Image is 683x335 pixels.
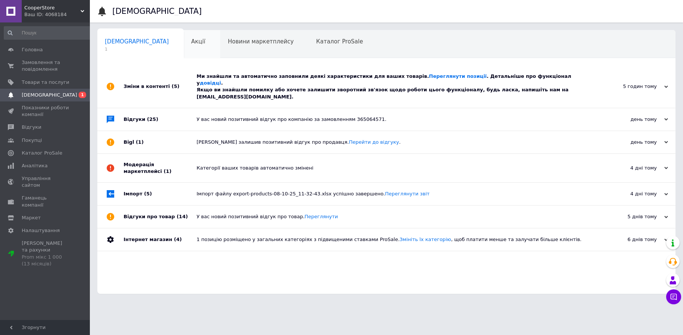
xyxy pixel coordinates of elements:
span: (14) [177,214,188,219]
span: CooperStore [24,4,81,11]
span: Гаманець компанії [22,195,69,208]
span: (25) [147,116,158,122]
div: У вас новий позитивний відгук про компанію за замовленням 365064571. [197,116,593,123]
span: Відгуки [22,124,41,131]
div: [PERSON_NAME] залишив позитивний відгук про продавця. . [197,139,593,146]
div: 5 годин тому [593,83,668,90]
span: Показники роботи компанії [22,104,69,118]
div: Зміни в контенті [124,66,197,108]
span: Каталог ProSale [316,38,363,45]
span: (4) [174,237,182,242]
span: [DEMOGRAPHIC_DATA] [105,38,169,45]
input: Пошук [4,26,93,40]
span: Акції [191,38,206,45]
span: Товари та послуги [22,79,69,86]
div: 4 дні тому [593,191,668,197]
div: Імпорт [124,183,197,205]
span: Аналітика [22,162,48,169]
span: (1) [136,139,144,145]
span: Управління сайтом [22,175,69,189]
button: Чат з покупцем [666,289,681,304]
span: Налаштування [22,227,60,234]
span: Маркет [22,214,41,221]
div: Відгуки [124,108,197,131]
span: (1) [164,168,171,174]
div: Prom мікс 1 000 (13 місяців) [22,254,69,267]
div: Імпорт файлу export-products-08-10-25_11-32-43.xlsx успішно завершено. [197,191,593,197]
span: 1 [79,92,86,98]
span: Головна [22,46,43,53]
div: Категорії ваших товарів автоматично змінені [197,165,593,171]
div: 5 днів тому [593,213,668,220]
div: Модерація маркетплейсі [124,154,197,182]
div: Ваш ID: 4068184 [24,11,90,18]
div: 4 дні тому [593,165,668,171]
a: Змініть їх категорію [400,237,451,242]
span: (5) [171,83,179,89]
span: Новини маркетплейсу [228,38,294,45]
div: Інтернет магазин [124,228,197,251]
span: (5) [144,191,152,197]
div: Відгуки про товар [124,205,197,228]
a: Перейти до відгуку [349,139,399,145]
span: Покупці [22,137,42,144]
div: Ми знайшли та автоматично заповнили деякі характеристики для ваших товарів. . Детальніше про функ... [197,73,593,100]
div: день тому [593,139,668,146]
h1: [DEMOGRAPHIC_DATA] [112,7,202,16]
span: 1 [105,46,169,52]
span: [PERSON_NAME] та рахунки [22,240,69,267]
div: день тому [593,116,668,123]
span: [DEMOGRAPHIC_DATA] [22,92,77,98]
div: 1 позицію розміщено у загальних категоріях з підвищеними ставками ProSale. , щоб платити менше та... [197,236,593,243]
div: 6 днів тому [593,236,668,243]
div: У вас новий позитивний відгук про товар. [197,213,593,220]
a: Переглянути позиції [429,73,487,79]
a: Переглянути звіт [385,191,429,197]
span: Замовлення та повідомлення [22,59,69,73]
a: Переглянути [304,214,338,219]
div: Bigl [124,131,197,153]
a: довідці [200,80,221,86]
span: Каталог ProSale [22,150,62,156]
